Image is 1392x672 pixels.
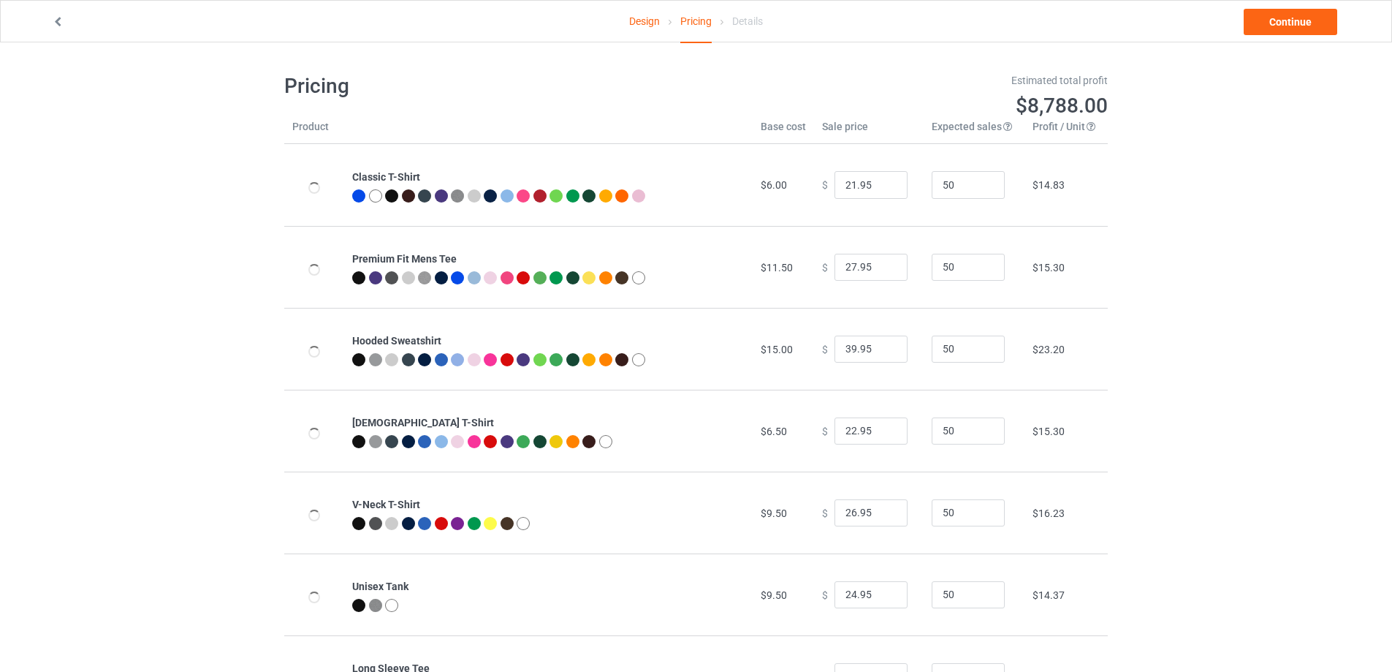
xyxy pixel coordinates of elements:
span: $16.23 [1032,507,1065,519]
th: Expected sales [924,119,1024,144]
b: [DEMOGRAPHIC_DATA] T-Shirt [352,417,494,429]
img: heather_texture.png [451,189,464,203]
span: $15.00 [761,344,793,355]
span: $14.37 [1032,589,1065,601]
span: $ [822,507,828,518]
span: $23.20 [1032,344,1065,355]
span: $9.50 [761,589,787,601]
h1: Pricing [284,73,686,99]
span: $ [822,425,828,437]
div: Estimated total profit [707,73,1108,88]
span: $9.50 [761,507,787,519]
a: Design [629,1,660,42]
span: $15.30 [1032,262,1065,273]
span: $ [822,179,828,191]
b: V-Neck T-Shirt [352,499,420,510]
img: heather_texture.png [369,599,382,612]
span: $6.50 [761,426,787,437]
th: Profit / Unit [1024,119,1108,144]
b: Hooded Sweatshirt [352,335,441,347]
span: $15.30 [1032,426,1065,437]
span: $14.83 [1032,179,1065,191]
img: heather_texture.png [418,271,431,284]
span: $ [822,261,828,273]
b: Unisex Tank [352,581,408,592]
div: Details [732,1,763,42]
b: Classic T-Shirt [352,171,420,183]
span: $ [822,589,828,600]
span: $ [822,343,828,355]
b: Premium Fit Mens Tee [352,253,457,265]
div: Pricing [680,1,712,43]
a: Continue [1244,9,1337,35]
th: Product [284,119,344,144]
span: $8,788.00 [1016,94,1108,118]
span: $11.50 [761,262,793,273]
th: Sale price [814,119,924,144]
th: Base cost [753,119,814,144]
span: $6.00 [761,179,787,191]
